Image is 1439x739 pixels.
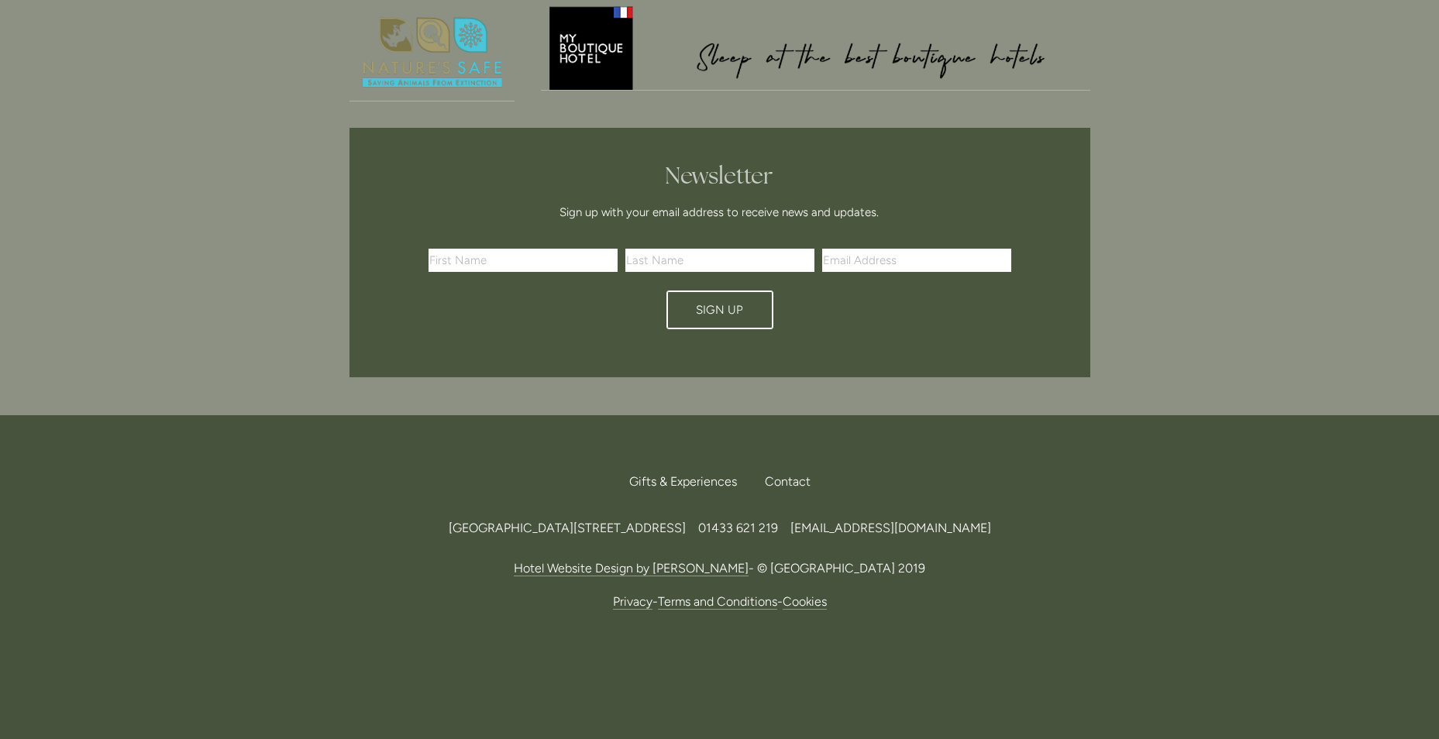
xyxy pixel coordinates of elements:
img: My Boutique Hotel - Logo [541,4,1090,90]
span: Gifts & Experiences [629,474,737,489]
a: Hotel Website Design by [PERSON_NAME] [514,561,749,576]
a: Terms and Conditions [658,594,777,610]
p: - - [349,591,1090,612]
span: Sign Up [696,303,743,317]
a: Gifts & Experiences [629,465,749,499]
a: [EMAIL_ADDRESS][DOMAIN_NAME] [790,521,991,535]
h2: Newsletter [434,162,1006,190]
a: Cookies [783,594,827,610]
input: Last Name [625,249,814,272]
p: - © [GEOGRAPHIC_DATA] 2019 [349,558,1090,579]
span: [GEOGRAPHIC_DATA][STREET_ADDRESS] [449,521,686,535]
span: 01433 621 219 [698,521,778,535]
input: Email Address [822,249,1011,272]
input: First Name [429,249,618,272]
a: My Boutique Hotel - Logo [541,4,1090,91]
img: Nature's Safe - Logo [349,4,515,101]
p: Sign up with your email address to receive news and updates. [434,203,1006,222]
div: Contact [752,465,811,499]
a: Nature's Safe - Logo [349,4,515,102]
a: Privacy [613,594,652,610]
button: Sign Up [666,290,773,329]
